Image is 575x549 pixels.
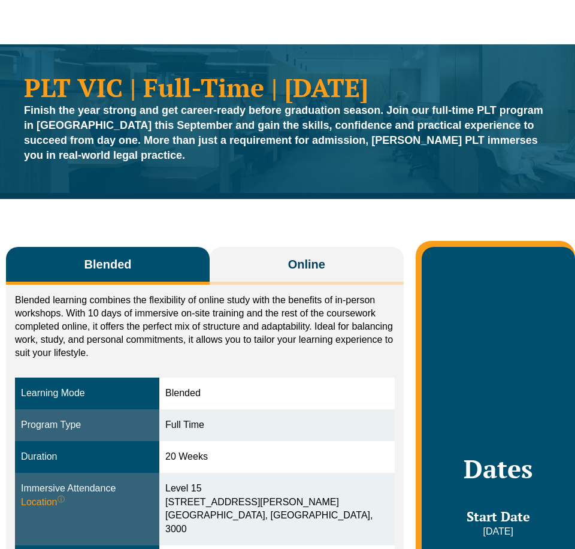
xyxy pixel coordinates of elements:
p: [DATE] [434,525,563,538]
div: Immersive Attendance [21,482,153,509]
span: Location [21,496,65,509]
div: Blended [165,387,389,400]
h2: Dates [434,454,563,484]
sup: ⓘ [57,495,65,503]
strong: Finish the year strong and get career-ready before graduation season. Join our full-time PLT prog... [24,104,543,161]
div: 20 Weeks [165,450,389,464]
div: Learning Mode [21,387,153,400]
p: Blended learning combines the flexibility of online study with the benefits of in-person workshop... [15,294,395,360]
span: Start Date [467,508,530,525]
span: Blended [84,256,132,273]
h1: PLT VIC | Full-Time | [DATE] [24,74,551,100]
div: Level 15 [STREET_ADDRESS][PERSON_NAME] [GEOGRAPHIC_DATA], [GEOGRAPHIC_DATA], 3000 [165,482,389,536]
span: Online [288,256,325,273]
div: Duration [21,450,153,464]
div: Full Time [165,418,389,432]
div: Program Type [21,418,153,432]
